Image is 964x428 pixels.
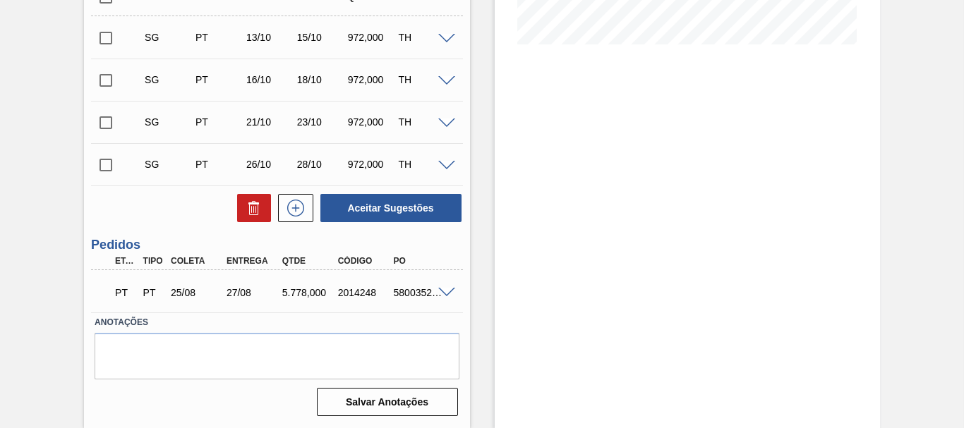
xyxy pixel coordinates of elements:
div: Sugestão Criada [141,116,195,128]
div: Sugestão Criada [141,74,195,85]
div: Sugestão Criada [141,32,195,43]
div: TH [395,74,450,85]
div: Excluir Sugestões [230,194,271,222]
div: Pedido de Transferência [192,32,246,43]
div: PO [390,256,450,266]
div: 972,000 [344,116,399,128]
div: 18/10/2025 [294,74,348,85]
div: 5.778,000 [279,287,339,298]
div: 27/08/2025 [223,287,283,298]
h3: Pedidos [91,238,462,252]
div: TH [395,116,450,128]
label: Anotações [95,312,459,333]
div: 16/10/2025 [243,74,297,85]
div: TH [395,32,450,43]
div: 972,000 [344,32,399,43]
div: 972,000 [344,159,399,170]
div: Coleta [167,256,227,266]
div: Entrega [223,256,283,266]
div: Pedido de Transferência [192,74,246,85]
button: Aceitar Sugestões [320,194,462,222]
div: 23/10/2025 [294,116,348,128]
div: 26/10/2025 [243,159,297,170]
div: 13/10/2025 [243,32,297,43]
div: 5800352700 [390,287,450,298]
div: 15/10/2025 [294,32,348,43]
div: 972,000 [344,74,399,85]
div: Tipo [140,256,167,266]
div: Sugestão Criada [141,159,195,170]
div: Pedido de Transferência [192,159,246,170]
div: 2014248 [335,287,394,298]
button: Salvar Anotações [317,388,458,416]
div: TH [395,159,450,170]
div: Etapa [112,256,138,266]
div: Pedido de Transferência [192,116,246,128]
div: Pedido de Transferência [140,287,167,298]
div: Nova sugestão [271,194,313,222]
div: Pedido em Trânsito [112,277,138,308]
div: 25/08/2025 [167,287,227,298]
p: PT [115,287,135,298]
div: Qtde [279,256,339,266]
div: Código [335,256,394,266]
div: 21/10/2025 [243,116,297,128]
div: Aceitar Sugestões [313,192,463,224]
div: 28/10/2025 [294,159,348,170]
